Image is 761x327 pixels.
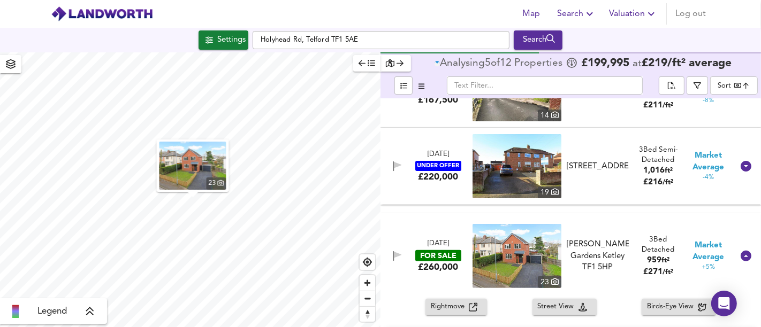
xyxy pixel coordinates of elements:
button: Settings [199,30,248,50]
span: Search [557,6,596,21]
a: property thumbnail 19 [473,134,561,198]
span: £ 211 [643,102,673,110]
div: £220,000 [418,171,458,183]
span: Valuation [609,6,658,21]
button: Search [553,3,600,25]
svg: Show Details [740,250,752,262]
span: £ 271 [643,268,673,276]
span: Rightmove [431,301,469,313]
div: 19 [538,186,561,198]
span: £ 219 / ft² average [642,58,732,69]
div: 23 [207,177,226,190]
div: 23 [538,276,561,288]
button: Street View [532,299,597,315]
span: / ft² [663,102,673,109]
img: logo [51,6,153,22]
div: of Propert ies [435,58,565,69]
a: property thumbnail 23 [473,224,561,288]
div: Sort [718,81,731,91]
img: property thumbnail [473,134,561,198]
div: Sort [710,76,758,95]
span: Log out [675,6,706,21]
span: 1,016 [643,167,665,175]
div: 3 Bed Detached [633,235,683,255]
span: ft² [661,257,669,264]
span: -8% [703,96,714,105]
div: Victoria Avenue Ketley TF1 5BG [562,161,633,172]
input: Enter a location... [253,31,509,49]
span: 12 [500,58,512,69]
div: [STREET_ADDRESS] [567,161,629,172]
button: Log out [671,3,710,25]
div: FOR SALE [415,250,461,261]
div: Settings [217,33,246,47]
span: / ft² [663,269,673,276]
div: UNDER OFFER [415,161,461,171]
span: 5 [485,58,491,69]
button: Zoom in [360,275,375,291]
input: Text Filter... [447,76,643,95]
div: Sinclair Gardens Ketley TF1 5HP [562,239,633,273]
span: / ft² [663,179,673,186]
div: Analysing [440,58,485,69]
div: split button [659,76,684,95]
div: Click to configure Search Settings [199,30,248,50]
svg: Show Details [740,160,752,173]
div: [DATE]FOR SALE£260,000 property thumbnail 23 [PERSON_NAME] Gardens Ketley TF1 5HP3Bed Detached959... [380,213,761,299]
div: [DATE] [428,150,449,160]
span: 959 [647,256,661,264]
div: Search [516,33,560,47]
span: £ 199,995 [581,58,629,69]
div: £167,500 [418,94,458,106]
div: 3 Bed Semi-Detached [633,145,683,166]
span: Zoom out [360,291,375,306]
div: [PERSON_NAME] Gardens Ketley TF1 5HP [567,239,629,273]
img: property thumbnail [159,142,226,190]
span: Map [519,6,544,21]
div: 14 [538,110,561,121]
button: Search [514,30,562,50]
span: £ 216 [643,178,673,186]
span: Street View [538,301,579,313]
button: Find my location [360,254,375,270]
div: £260,000 [418,261,458,273]
span: ft² [665,167,673,174]
button: Reset bearing to north [360,306,375,322]
img: property thumbnail [473,224,561,288]
span: +5% [702,263,715,272]
button: Birds-Eye View [642,299,716,315]
button: Zoom out [360,291,375,306]
div: Open Intercom Messenger [711,291,737,316]
span: Market Average [683,240,733,263]
button: Valuation [605,3,662,25]
span: at [633,59,642,69]
div: Run Your Search [514,30,562,50]
button: Rightmove [425,299,487,315]
a: property thumbnail 23 [159,142,226,190]
div: [DATE]UNDER OFFER£220,000 property thumbnail 19 [STREET_ADDRESS]3Bed Semi-Detached1,016ft²£216/ft... [380,128,761,205]
span: Birds-Eye View [647,301,698,313]
span: -4% [703,173,714,182]
div: [DATE] [428,239,449,249]
button: Map [514,3,549,25]
span: Market Average [683,150,733,173]
span: Legend [37,305,67,318]
button: property thumbnail 23 [157,139,229,192]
